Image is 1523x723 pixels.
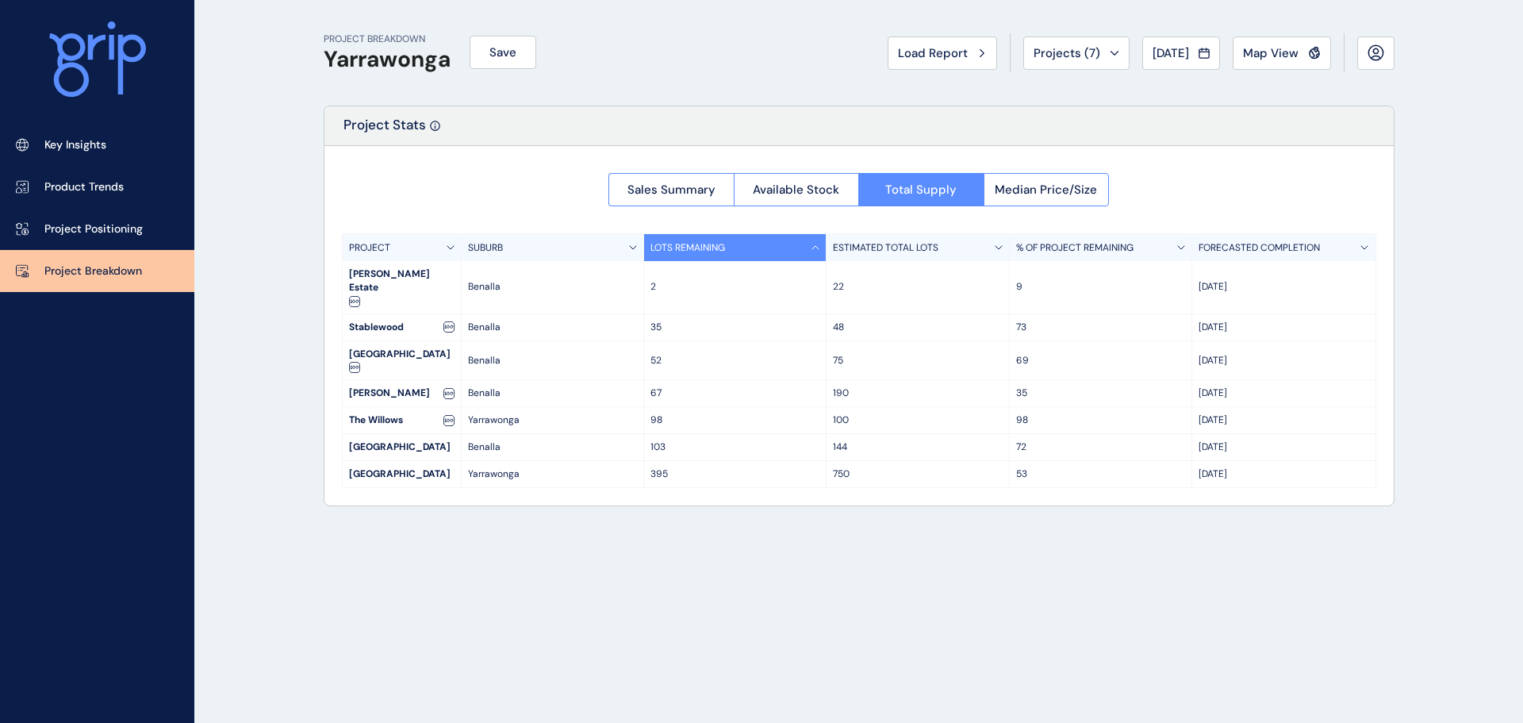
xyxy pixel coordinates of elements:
[44,221,143,237] p: Project Positioning
[888,37,997,70] button: Load Report
[489,44,516,60] span: Save
[650,467,819,481] p: 395
[1034,45,1100,61] span: Projects ( 7 )
[885,182,957,198] span: Total Supply
[650,241,725,255] p: LOTS REMAINING
[1016,467,1185,481] p: 53
[984,173,1110,206] button: Median Price/Size
[343,116,426,145] p: Project Stats
[995,182,1097,198] span: Median Price/Size
[44,263,142,279] p: Project Breakdown
[833,280,1002,294] p: 22
[468,241,503,255] p: SUBURB
[468,440,637,454] p: Benalla
[343,434,461,460] div: [GEOGRAPHIC_DATA]
[468,280,637,294] p: Benalla
[1199,467,1368,481] p: [DATE]
[1199,440,1368,454] p: [DATE]
[468,413,637,427] p: Yarrawonga
[608,173,734,206] button: Sales Summary
[833,241,938,255] p: ESTIMATED TOTAL LOTS
[650,386,819,400] p: 67
[833,413,1002,427] p: 100
[1199,386,1368,400] p: [DATE]
[343,380,461,406] div: [PERSON_NAME]
[1243,45,1299,61] span: Map View
[470,36,536,69] button: Save
[1142,37,1220,70] button: [DATE]
[1199,280,1368,294] p: [DATE]
[833,467,1002,481] p: 750
[468,386,637,400] p: Benalla
[1016,280,1185,294] p: 9
[343,461,461,487] div: [GEOGRAPHIC_DATA]
[833,354,1002,367] p: 75
[324,46,451,73] h1: Yarrawonga
[833,386,1002,400] p: 190
[734,173,859,206] button: Available Stock
[833,440,1002,454] p: 144
[650,413,819,427] p: 98
[468,354,637,367] p: Benalla
[1199,413,1368,427] p: [DATE]
[343,407,461,433] div: The Willows
[324,33,451,46] p: PROJECT BREAKDOWN
[627,182,715,198] span: Sales Summary
[650,354,819,367] p: 52
[1023,37,1130,70] button: Projects (7)
[650,280,819,294] p: 2
[1016,386,1185,400] p: 35
[1016,354,1185,367] p: 69
[1016,440,1185,454] p: 72
[1016,241,1134,255] p: % OF PROJECT REMAINING
[1016,321,1185,334] p: 73
[349,241,390,255] p: PROJECT
[650,321,819,334] p: 35
[1199,321,1368,334] p: [DATE]
[650,440,819,454] p: 103
[44,179,124,195] p: Product Trends
[833,321,1002,334] p: 48
[1016,413,1185,427] p: 98
[343,314,461,340] div: Stablewood
[858,173,984,206] button: Total Supply
[468,467,637,481] p: Yarrawonga
[898,45,968,61] span: Load Report
[343,261,461,313] div: [PERSON_NAME] Estate
[753,182,839,198] span: Available Stock
[343,341,461,380] div: [GEOGRAPHIC_DATA]
[1199,354,1368,367] p: [DATE]
[1153,45,1189,61] span: [DATE]
[44,137,106,153] p: Key Insights
[1233,37,1331,70] button: Map View
[1199,241,1320,255] p: FORECASTED COMPLETION
[468,321,637,334] p: Benalla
